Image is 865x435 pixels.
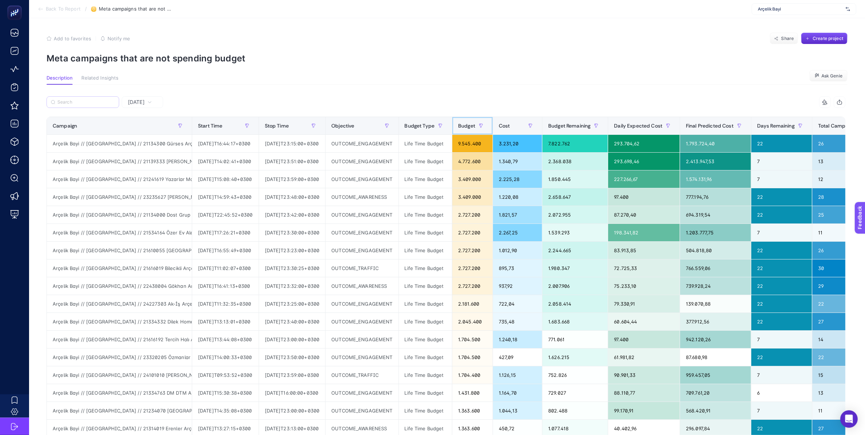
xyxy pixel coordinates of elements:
div: 7 [751,153,812,170]
div: 4.772.600 [452,153,493,170]
div: [DATE]T09:53:52+0300 [192,366,259,384]
div: [DATE]T23:30:25+0300 [259,259,326,277]
div: 1.539.293 [542,224,608,241]
div: Arçelik Bayi // [GEOGRAPHIC_DATA] // 22438004 Gökhan Arçelik - ÇYK - [GEOGRAPHIC_DATA] Bölge - [G... [47,277,192,295]
div: 729.027 [542,384,608,402]
div: [DATE]T23:00:00+0300 [259,331,326,348]
div: 766.559,06 [680,259,751,277]
div: 7 [751,366,812,384]
div: [DATE]T23:00:00+0300 [259,402,326,419]
div: OUTCOME_ENGAGEMENT [326,242,398,259]
div: [DATE]T17:26:21+0300 [192,224,259,241]
div: 293.704,62 [608,135,680,152]
div: [DATE]T22:45:52+0300 [192,206,259,223]
span: Campaign [53,123,77,129]
div: 88.110,77 [608,384,680,402]
div: [DATE]T23:30:00+0300 [259,224,326,241]
div: OUTCOME_ENGAGEMENT [326,313,398,330]
div: 227.266,67 [608,170,680,188]
div: OUTCOME_ENGAGEMENT [326,153,398,170]
button: Add to favorites [47,36,91,41]
div: 22 [751,277,812,295]
div: Arçelik Bayi // [GEOGRAPHIC_DATA] // 23320205 Özmanlar Dekor Arçelik - Denizli - CB - 1 // Facebo... [47,349,192,366]
div: OUTCOME_TRAFFIC [326,366,398,384]
span: Cost [499,123,510,129]
div: 2.368.038 [542,153,608,170]
div: 427,09 [493,349,542,366]
span: Meta campaigns that are not spending budget [99,6,171,12]
img: svg%3e [846,5,850,13]
button: Create project [801,33,848,44]
div: Arçelik Bayi // [GEOGRAPHIC_DATA] // 21534164 Özer Ev Aletleri Arçelik - [GEOGRAPHIC_DATA] - ID /... [47,224,192,241]
div: Life Time Budget [399,366,452,384]
span: Objective [331,123,354,129]
div: Life Time Budget [399,206,452,223]
div: Life Time Budget [399,170,452,188]
div: 1.704.500 [452,331,493,348]
div: 2.727.200 [452,277,493,295]
div: [DATE]T14:02:41+0300 [192,153,259,170]
span: Budget Remaining [548,123,590,129]
span: Start Time [198,123,222,129]
div: 198.341,82 [608,224,680,241]
div: Life Time Budget [399,384,452,402]
div: Arçelik Bayi // [GEOGRAPHIC_DATA] // 21616019 Bilecikli Arçelik - [GEOGRAPHIC_DATA] - ÇYK // [GEO... [47,259,192,277]
div: Arçelik Bayi // [GEOGRAPHIC_DATA] // 23235627 [PERSON_NAME] Arçelik - CB // [GEOGRAPHIC_DATA] Böl... [47,188,192,206]
div: [DATE]T23:40:00+0300 [259,313,326,330]
div: 22 [751,188,812,206]
div: OUTCOME_AWARENESS [326,277,398,295]
div: 293.698,46 [608,153,680,170]
div: Life Time Budget [399,242,452,259]
div: 1.431.800 [452,384,493,402]
div: 2.007.906 [542,277,608,295]
div: [DATE]T16:55:49+0300 [192,242,259,259]
div: 1.340,79 [493,153,542,170]
div: 2.072.955 [542,206,608,223]
div: 2.181.600 [452,295,493,313]
div: Arçelik Bayi // [GEOGRAPHIC_DATA] // 21241619 Yazarlar Mobilya Arçelik - ÇYK // [GEOGRAPHIC_DATA]... [47,170,192,188]
div: 959.457,05 [680,366,751,384]
div: 3.409.000 [452,170,493,188]
div: 1.704.500 [452,349,493,366]
div: 1.793.724,40 [680,135,751,152]
span: Description [47,75,73,81]
div: [DATE]T23:32:00+0300 [259,277,326,295]
button: Notify me [100,36,130,41]
div: 1.220,08 [493,188,542,206]
div: 1.574.131,96 [680,170,751,188]
div: Life Time Budget [399,313,452,330]
div: 7 [751,224,812,241]
div: 2.727.200 [452,224,493,241]
span: Create project [813,36,843,41]
div: 22 [751,242,812,259]
div: [DATE]T14:00:33+0300 [192,349,259,366]
span: Notify me [108,36,130,41]
div: 90.901,33 [608,366,680,384]
div: [DATE]T16:41:13+0300 [192,277,259,295]
div: 739.928,24 [680,277,751,295]
div: 1.012,90 [493,242,542,259]
div: 6 [751,384,812,402]
div: 1.044,13 [493,402,542,419]
div: Open Intercom Messenger [840,410,858,428]
div: 1.164,70 [493,384,542,402]
div: Life Time Budget [399,277,452,295]
div: [DATE]T15:30:38+0300 [192,384,259,402]
div: Arçelik Bayi // [GEOGRAPHIC_DATA] // 21334763 DM DTM Arçelik - [GEOGRAPHIC_DATA] - ID // [GEOGRAP... [47,384,192,402]
div: Arçelik Bayi // [GEOGRAPHIC_DATA] // 21134300 Gürses Arçelik - [GEOGRAPHIC_DATA] - ID - 2 - Video... [47,135,192,152]
div: 1.850.445 [542,170,608,188]
div: Life Time Budget [399,135,452,152]
div: 2.413.947,53 [680,153,751,170]
div: OUTCOME_ENGAGEMENT [326,295,398,313]
div: 72.725,33 [608,259,680,277]
div: Arçelik Bayi // [GEOGRAPHIC_DATA] // 21610055 [GEOGRAPHIC_DATA] Mobilya Arçelik - [GEOGRAPHIC_DAT... [47,242,192,259]
div: Life Time Budget [399,331,452,348]
div: 2.727.200 [452,259,493,277]
div: 3.409.000 [452,188,493,206]
div: 2.244.665 [542,242,608,259]
div: 504.818,80 [680,242,751,259]
div: 1.203.777,75 [680,224,751,241]
div: Life Time Budget [399,295,452,313]
div: Arçelik Bayi // [GEOGRAPHIC_DATA] // 24227303 Ak-İş Arçelik - İE // [GEOGRAPHIC_DATA] Bölgesi - [... [47,295,192,313]
span: Daily Expected Cost [614,123,662,129]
